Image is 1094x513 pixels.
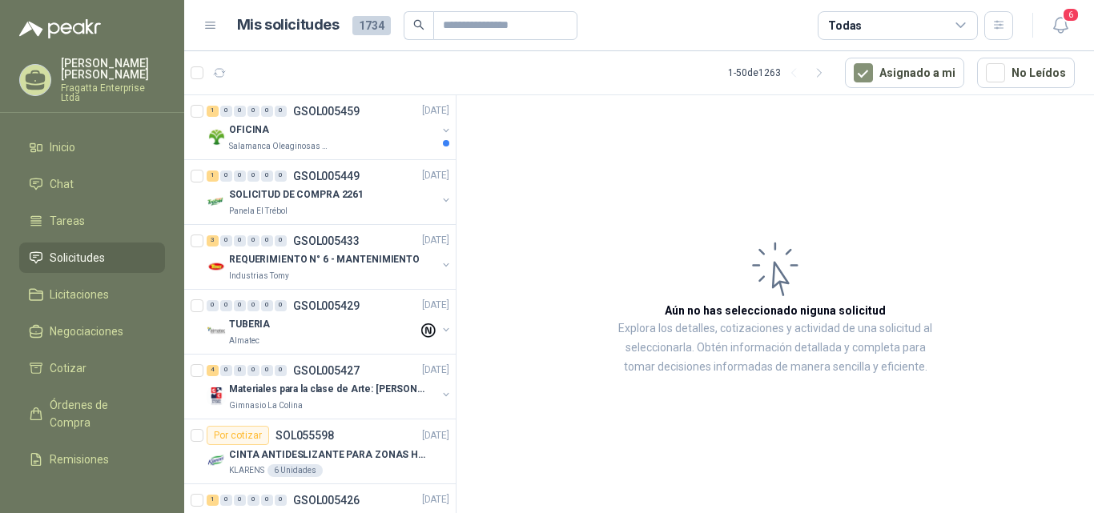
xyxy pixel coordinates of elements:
[207,192,226,211] img: Company Logo
[617,319,934,377] p: Explora los detalles, cotizaciones y actividad de una solicitud al seleccionarla. Obtén informaci...
[19,444,165,475] a: Remisiones
[352,16,391,35] span: 1734
[234,235,246,246] div: 0
[19,132,165,162] a: Inicio
[207,127,226,146] img: Company Logo
[828,17,862,34] div: Todas
[276,430,334,441] p: SOL055598
[207,296,452,347] a: 0 0 0 0 0 0 GSOL005429[DATE] Company LogoTUBERIAAlmatec
[19,353,165,383] a: Cotizar
[261,365,273,376] div: 0
[275,300,287,311] div: 0
[275,365,287,376] div: 0
[422,363,449,379] p: [DATE]
[50,359,86,377] span: Cotizar
[728,60,832,86] div: 1 - 50 de 1263
[50,451,109,468] span: Remisiones
[207,106,219,117] div: 1
[275,170,287,182] div: 0
[229,205,288,218] p: Panela El Trébol
[293,300,360,311] p: GSOL005429
[261,235,273,246] div: 0
[229,188,364,203] p: SOLICITUD DE COMPRA 2261
[50,249,105,267] span: Solicitudes
[220,235,232,246] div: 0
[1062,7,1080,22] span: 6
[61,83,165,102] p: Fragatta Enterprise Ltda
[207,451,226,471] img: Company Logo
[207,166,452,218] a: 1 0 0 0 0 0 GSOL005449[DATE] Company LogoSOLICITUD DE COMPRA 2261Panela El Trébol
[247,300,259,311] div: 0
[422,428,449,443] p: [DATE]
[229,464,264,477] p: KLARENS
[207,235,219,246] div: 3
[19,169,165,199] a: Chat
[293,170,360,182] p: GSOL005449
[422,169,449,184] p: [DATE]
[229,270,289,283] p: Industrias Tomy
[237,14,340,37] h1: Mis solicitudes
[19,316,165,347] a: Negociaciones
[275,106,287,117] div: 0
[275,495,287,506] div: 0
[293,235,360,246] p: GSOL005433
[207,361,452,412] a: 4 0 0 0 0 0 GSOL005427[DATE] Company LogoMateriales para la clase de Arte: [PERSON_NAME]Gimnasio ...
[229,318,270,333] p: TUBERIA
[220,495,232,506] div: 0
[19,206,165,236] a: Tareas
[207,102,452,153] a: 1 0 0 0 0 0 GSOL005459[DATE] Company LogoOFICINASalamanca Oleaginosas SAS
[234,106,246,117] div: 0
[247,495,259,506] div: 0
[61,58,165,80] p: [PERSON_NAME] [PERSON_NAME]
[247,106,259,117] div: 0
[19,390,165,438] a: Órdenes de Compra
[229,123,269,138] p: OFICINA
[50,323,123,340] span: Negociaciones
[261,300,273,311] div: 0
[220,300,232,311] div: 0
[229,335,259,347] p: Almatec
[665,302,886,319] h3: Aún no has seleccionado niguna solicitud
[247,235,259,246] div: 0
[50,212,85,230] span: Tareas
[220,365,232,376] div: 0
[207,495,219,506] div: 1
[220,106,232,117] div: 0
[19,242,165,273] a: Solicitudes
[413,19,424,30] span: search
[422,493,449,508] p: [DATE]
[267,464,323,477] div: 6 Unidades
[19,19,101,38] img: Logo peakr
[261,170,273,182] div: 0
[845,58,964,88] button: Asignado a mi
[207,257,226,276] img: Company Logo
[422,234,449,249] p: [DATE]
[275,235,287,246] div: 0
[229,399,303,412] p: Gimnasio La Colina
[50,175,74,193] span: Chat
[422,299,449,314] p: [DATE]
[229,253,420,268] p: REQUERIMIENTO N° 6 - MANTENIMIENTO
[977,58,1075,88] button: No Leídos
[261,495,273,506] div: 0
[50,396,150,431] span: Órdenes de Compra
[207,365,219,376] div: 4
[207,322,226,341] img: Company Logo
[184,419,456,484] a: Por cotizarSOL055598[DATE] Company LogoCINTA ANTIDESLIZANTE PARA ZONAS HUMEDASKLARENS6 Unidades
[207,231,452,283] a: 3 0 0 0 0 0 GSOL005433[DATE] Company LogoREQUERIMIENTO N° 6 - MANTENIMIENTOIndustrias Tomy
[1046,11,1075,40] button: 6
[293,495,360,506] p: GSOL005426
[234,495,246,506] div: 0
[207,426,269,445] div: Por cotizar
[234,300,246,311] div: 0
[50,138,75,156] span: Inicio
[247,365,259,376] div: 0
[229,383,428,398] p: Materiales para la clase de Arte: [PERSON_NAME]
[247,170,259,182] div: 0
[234,365,246,376] div: 0
[293,106,360,117] p: GSOL005459
[207,387,226,406] img: Company Logo
[234,170,246,182] div: 0
[50,286,109,303] span: Licitaciones
[19,279,165,310] a: Licitaciones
